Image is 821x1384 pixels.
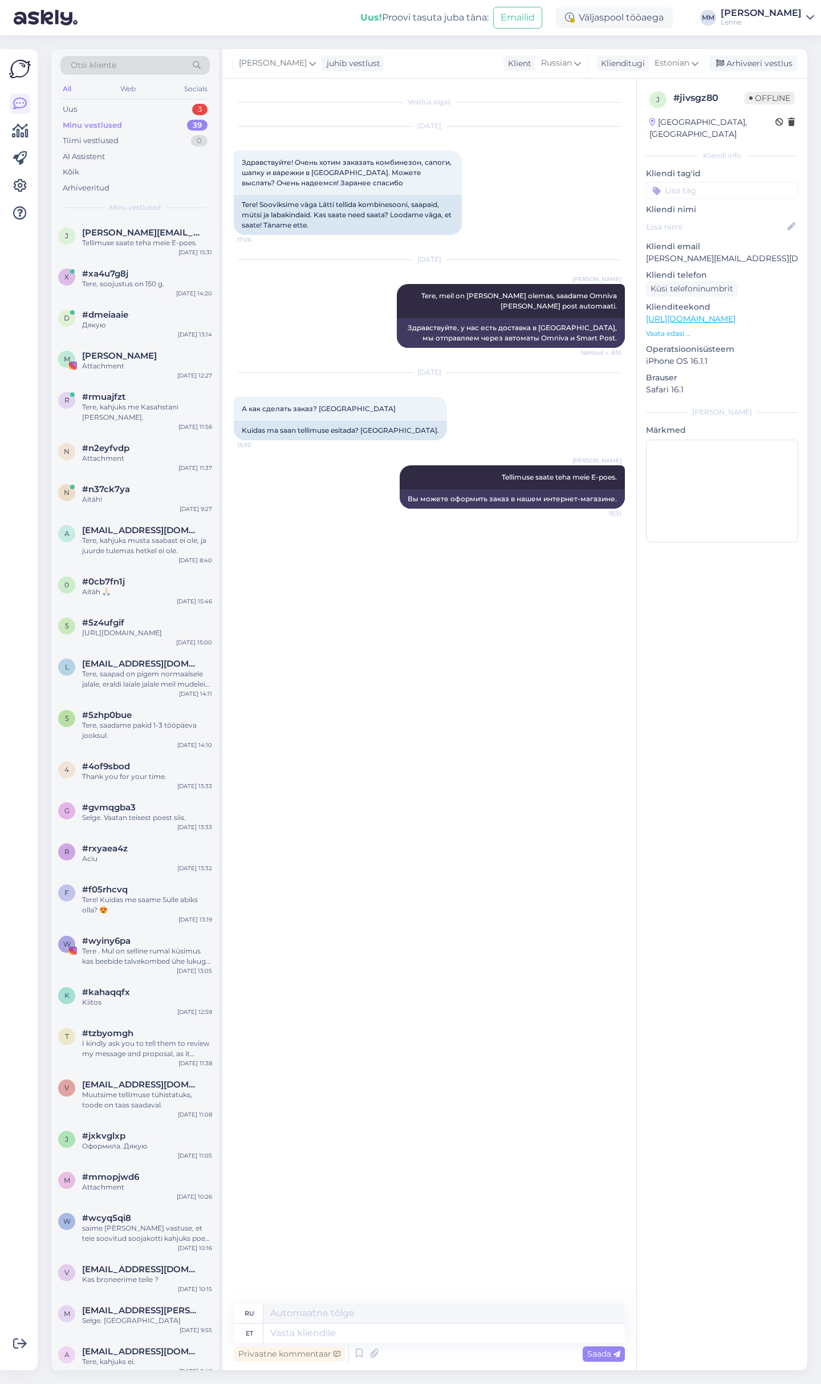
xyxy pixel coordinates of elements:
span: [PERSON_NAME] [572,456,621,465]
span: 0 [64,581,69,589]
div: Väljaspool tööaega [556,7,673,28]
div: Uus [63,104,77,115]
div: [DATE] 10:16 [178,1244,212,1252]
span: #wcyq5qi8 [82,1213,131,1223]
span: #rxyaea4z [82,843,128,854]
div: [DATE] 8:48 [179,1367,212,1375]
div: [DATE] 10:26 [177,1192,212,1201]
span: Nähtud ✓ 8:51 [579,348,621,357]
button: Emailid [493,7,542,29]
p: Märkmed [646,424,798,436]
span: r [64,396,70,404]
div: Klient [503,58,531,70]
span: J [65,232,68,240]
div: Kuidas ma saan tellimuse esitada? [GEOGRAPHIC_DATA]. [234,421,447,440]
span: n [64,488,70,497]
span: Russian [541,57,572,70]
div: [GEOGRAPHIC_DATA], [GEOGRAPHIC_DATA] [649,116,775,140]
div: Kiitos [82,997,212,1008]
p: Klienditeekond [646,301,798,313]
span: j [65,1135,68,1143]
div: et [246,1324,253,1343]
span: А как сделать заказ? [GEOGRAPHIC_DATA] [242,404,396,413]
div: [PERSON_NAME] [721,9,802,18]
div: Arhiveeri vestlus [709,56,797,71]
div: Дякую [82,320,212,330]
div: MM [700,10,716,26]
span: 5 [65,714,69,723]
span: f [64,888,69,897]
span: Saada [587,1349,620,1359]
p: Kliendi nimi [646,204,798,216]
span: #5zhp0bue [82,710,132,720]
span: x [64,273,69,281]
span: Tellimuse saate teha meie E-poes. [502,473,617,481]
div: [DATE] 12:59 [177,1008,212,1016]
div: Thank you for your time. [82,772,212,782]
div: [DATE] 13:33 [177,782,212,790]
div: Lenne [721,18,802,27]
div: [DATE] 13:32 [177,864,212,872]
div: Selge. [GEOGRAPHIC_DATA] [82,1316,212,1326]
span: #tzbyomgh [82,1028,133,1038]
div: 39 [187,120,208,131]
span: w [63,940,71,948]
p: iPhone OS 16.1.1 [646,355,798,367]
span: a [64,1350,70,1359]
div: [URL][DOMAIN_NAME] [82,628,212,638]
div: Muutsime tellimuse tühistatuks, toode on taas saadaval. [82,1090,212,1110]
div: Arhiveeritud [63,182,109,194]
div: Privaatne kommentaar [234,1346,345,1362]
p: Kliendi telefon [646,269,798,281]
div: [PERSON_NAME] [646,407,798,417]
div: Klienditugi [596,58,645,70]
div: saime [PERSON_NAME] vastuse, et teie soovitud soojakotti kahjuks poes ei ole. [82,1223,212,1244]
div: Minu vestlused [63,120,122,131]
span: Offline [745,92,795,104]
div: Оформила. Дякую [82,1141,212,1151]
div: Attachment [82,1182,212,1192]
span: Maris Lember [82,351,157,361]
span: #f05rhcvq [82,884,128,895]
div: All [60,82,74,96]
div: [DATE] 13:05 [177,967,212,975]
div: Tiimi vestlused [63,135,119,147]
span: #n2eyfvdp [82,443,129,453]
span: maarja.liis.miiler@gmail.com [82,1305,201,1316]
div: [DATE] 13:19 [178,915,212,924]
div: Kliendi info [646,151,798,161]
span: g [64,806,70,815]
span: d [64,314,70,322]
div: I kindly ask you to tell them to review my message and proposal, as it would be very beneficial f... [82,1038,212,1059]
span: a [64,529,70,538]
p: Kliendi email [646,241,798,253]
span: #4of9sbod [82,761,130,772]
span: anuska84@mail.ru [82,525,201,535]
span: veilerpaula@gmail.com [82,1264,201,1275]
p: Vaata edasi ... [646,328,798,339]
div: AI Assistent [63,151,105,163]
span: #mmopjwd6 [82,1172,139,1182]
div: Kõik [63,167,79,178]
div: [DATE] 14:11 [179,689,212,698]
div: Attachment [82,361,212,371]
span: Jana.kricere@inbox.lv [82,228,201,238]
p: Operatsioonisüsteem [646,343,798,355]
span: v [64,1268,69,1277]
div: [DATE] 9:55 [180,1326,212,1334]
span: lauratibar@gmail.com [82,659,201,669]
span: #jxkvglxp [82,1131,125,1141]
span: #rmuajfzt [82,392,125,402]
div: [DATE] 9:27 [180,505,212,513]
span: m [64,1176,70,1184]
div: Socials [182,82,210,96]
p: Brauser [646,372,798,384]
div: Web [118,82,138,96]
div: Tere! Kuidas me saame Sulle abiks olla? 😍 [82,895,212,915]
div: 0 [191,135,208,147]
div: Selge. Vaatan teisest poest siis. [82,813,212,823]
div: Vestlus algas [234,97,625,107]
span: m [64,1309,70,1318]
p: Kliendi tag'id [646,168,798,180]
div: [DATE] 14:20 [176,289,212,298]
